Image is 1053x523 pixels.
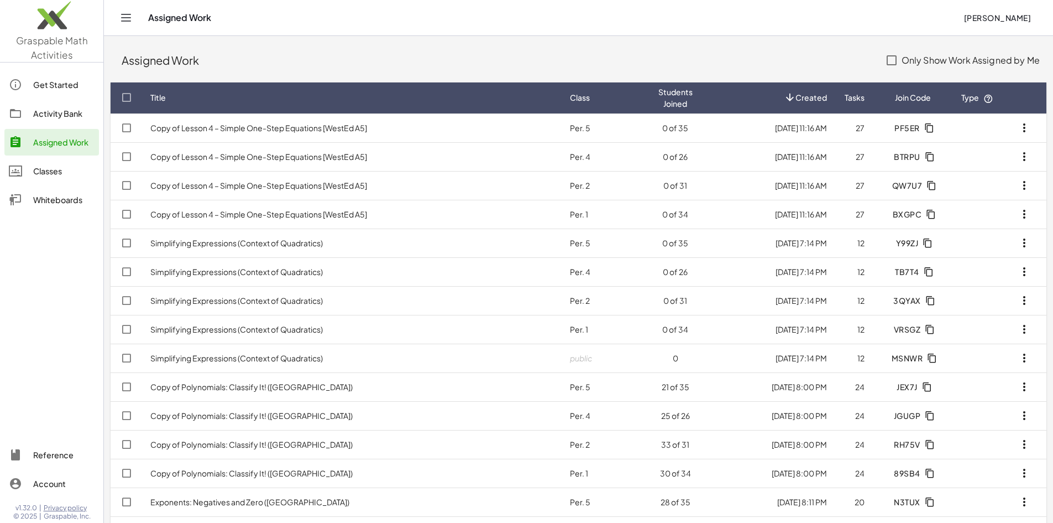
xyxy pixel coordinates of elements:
[836,315,873,344] td: 12
[897,382,918,392] span: JEX7J
[701,113,836,142] td: [DATE] 11:16 AM
[894,439,920,449] span: RH75V
[649,344,701,372] td: 0
[33,107,95,120] div: Activity Bank
[893,296,921,305] span: 3QYAX
[39,504,41,512] span: |
[892,180,922,190] span: QW7U7
[150,468,353,478] a: Copy of Polynomials: Classify It! ([GEOGRAPHIC_DATA])
[701,430,836,459] td: [DATE] 8:00 PM
[836,200,873,229] td: 27
[150,267,323,277] a: Simplifying Expressions (Context of Quadratics)
[561,200,649,229] td: Per. 1
[701,344,836,372] td: [DATE] 7:14 PM
[885,463,941,483] button: 89SB4
[649,200,701,229] td: 0 of 34
[4,71,99,98] a: Get Started
[649,142,701,171] td: 0 of 26
[15,504,37,512] span: v1.32.0
[701,401,836,430] td: [DATE] 8:00 PM
[701,286,836,315] td: [DATE] 7:14 PM
[649,257,701,286] td: 0 of 26
[561,459,649,488] td: Per. 1
[885,147,941,167] button: BTRPU
[836,430,873,459] td: 24
[836,344,873,372] td: 12
[122,53,875,68] div: Assigned Work
[836,171,873,200] td: 27
[649,113,701,142] td: 0 of 35
[884,291,942,310] button: 3QYAX
[891,353,923,363] span: MSNWR
[701,142,836,171] td: [DATE] 11:16 AM
[845,92,865,103] span: Tasks
[649,488,701,516] td: 28 of 35
[570,92,590,103] span: Class
[150,324,323,334] a: Simplifying Expressions (Context of Quadratics)
[701,229,836,257] td: [DATE] 7:14 PM
[963,13,1031,23] span: [PERSON_NAME]
[885,492,941,512] button: N3TUX
[561,430,649,459] td: Per. 2
[150,497,349,507] a: Exponents: Negatives and Zero ([GEOGRAPHIC_DATA])
[895,92,931,103] span: Join Code
[649,459,701,488] td: 30 of 34
[836,229,873,257] td: 12
[4,158,99,184] a: Classes
[150,238,323,248] a: Simplifying Expressions (Context of Quadratics)
[150,209,367,219] a: Copy of Lesson 4 – Simple One-Step Equations [WestEd A5]
[836,401,873,430] td: 24
[701,171,836,200] td: [DATE] 11:16 AM
[895,238,918,248] span: Y99ZJ
[649,171,701,200] td: 0 of 31
[836,286,873,315] td: 12
[4,470,99,497] a: Account
[4,187,99,213] a: Whiteboards
[887,233,939,253] button: Y99ZJ
[895,267,919,277] span: TB7T4
[44,512,91,521] span: Graspable, Inc.
[882,348,944,368] button: MSNWR
[894,123,920,133] span: PF5ER
[649,401,701,430] td: 25 of 26
[701,488,836,516] td: [DATE] 8:11 PM
[150,411,353,421] a: Copy of Polynomials: Classify It! ([GEOGRAPHIC_DATA])
[701,200,836,229] td: [DATE] 11:16 AM
[561,372,649,401] td: Per. 5
[836,488,873,516] td: 20
[33,448,95,462] div: Reference
[561,488,649,516] td: Per. 5
[649,372,701,401] td: 21 of 35
[836,142,873,171] td: 27
[33,78,95,91] div: Get Started
[561,229,649,257] td: Per. 5
[44,504,91,512] a: Privacy policy
[150,152,367,162] a: Copy of Lesson 4 – Simple One-Step Equations [WestEd A5]
[893,411,920,421] span: JGUGP
[561,315,649,344] td: Per. 1
[33,477,95,490] div: Account
[649,286,701,315] td: 0 of 31
[150,382,353,392] a: Copy of Polynomials: Classify It! ([GEOGRAPHIC_DATA])
[561,113,649,142] td: Per. 5
[570,353,593,363] span: public
[117,9,135,27] button: Toggle navigation
[884,406,941,426] button: JGUGP
[836,372,873,401] td: 24
[884,319,941,339] button: VRSGZ
[886,262,940,282] button: TB7T4
[836,113,873,142] td: 27
[150,439,353,449] a: Copy of Polynomials: Classify It! ([GEOGRAPHIC_DATA])
[4,100,99,127] a: Activity Bank
[33,136,95,149] div: Assigned Work
[883,175,943,195] button: QW7U7
[150,92,166,103] span: Title
[561,142,649,171] td: Per. 4
[955,8,1040,28] button: [PERSON_NAME]
[836,257,873,286] td: 12
[39,512,41,521] span: |
[701,315,836,344] td: [DATE] 7:14 PM
[961,92,993,102] span: Type
[4,129,99,156] a: Assigned Work
[33,193,95,206] div: Whiteboards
